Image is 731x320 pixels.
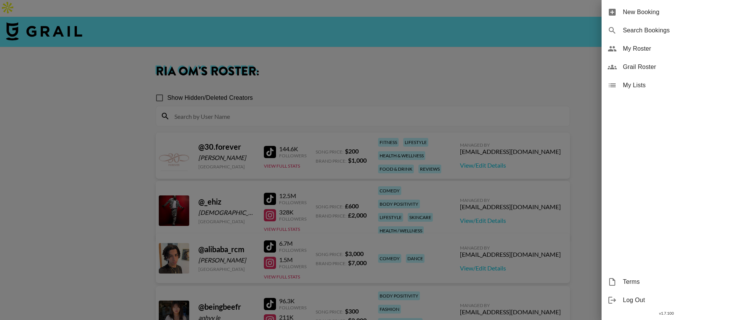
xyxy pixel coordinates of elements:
[602,309,731,317] div: v 1.7.100
[623,296,725,305] span: Log Out
[623,277,725,286] span: Terms
[623,44,725,53] span: My Roster
[602,21,731,40] div: Search Bookings
[623,26,725,35] span: Search Bookings
[623,81,725,90] span: My Lists
[602,76,731,94] div: My Lists
[602,273,731,291] div: Terms
[623,62,725,72] span: Grail Roster
[602,58,731,76] div: Grail Roster
[602,3,731,21] div: New Booking
[602,40,731,58] div: My Roster
[623,8,725,17] span: New Booking
[602,291,731,309] div: Log Out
